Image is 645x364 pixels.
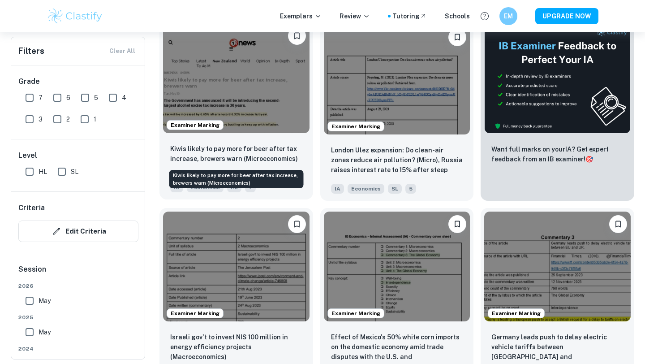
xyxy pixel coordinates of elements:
p: Exemplars [280,11,322,21]
h6: Criteria [18,203,45,213]
p: London Ulez expansion: Do clean-air zones reduce air pollution? (Micro), Russia raises interest r... [331,145,463,176]
img: Economics IA example thumbnail: Kiwis likely to pay more for beer after [163,23,310,133]
a: Examiner MarkingBookmarkKiwis likely to pay more for beer after tax increase, brewers warn (Micro... [159,21,313,201]
span: 2024 [18,345,138,353]
img: Economics IA example thumbnail: Israeli gov't to invest NIS 100 million [163,212,310,321]
a: ThumbnailWant full marks on yourIA? Get expert feedback from an IB examiner! [481,21,634,201]
span: 3 [39,114,43,124]
img: Clastify logo [47,7,103,25]
button: Bookmark [448,28,466,46]
p: Effect of Mexico's 50% white corn imports on the domestic economy amid trade disputes with the U.... [331,332,463,363]
h6: Grade [18,76,138,87]
button: EM [499,7,517,25]
span: 4 [122,93,126,103]
span: HL [39,167,47,177]
span: 6 [66,93,70,103]
h6: Filters [18,45,44,57]
span: May [39,327,51,337]
span: Examiner Marking [328,122,384,130]
span: 1 [94,114,96,124]
button: Bookmark [288,215,306,233]
button: Help and Feedback [477,9,492,24]
span: 7 [39,93,43,103]
span: Examiner Marking [167,121,223,129]
p: Israeli gov't to invest NIS 100 million in energy efficiency projects (Macroeconomics) [170,332,302,362]
a: Schools [445,11,470,21]
span: 5 [405,184,416,194]
span: SL [71,167,78,177]
img: Economics IA example thumbnail: London Ulez expansion: Do clean-air zone [324,25,470,134]
span: 5 [94,93,98,103]
span: SL [388,184,402,194]
h6: Level [18,150,138,161]
span: 2025 [18,313,138,321]
span: IA [331,184,344,194]
button: Edit Criteria [18,221,138,242]
button: Bookmark [288,27,306,45]
p: Germany leads push to delay electric vehicle tariffs between EU and UK (Global economy) [491,332,623,363]
span: Examiner Marking [167,309,223,317]
button: Bookmark [609,215,627,233]
p: Kiwis likely to pay more for beer after tax increase, brewers warn (Microeconomics) [170,144,302,164]
a: Examiner MarkingBookmarkLondon Ulez expansion: Do clean-air zones reduce air pollution? (Micro), ... [320,21,474,201]
h6: Session [18,264,138,282]
a: Tutoring [392,11,427,21]
img: Economics IA example thumbnail: Effect of Mexico's 50% white corn import [324,212,470,321]
span: 2026 [18,282,138,290]
div: Kiwis likely to pay more for beer after tax increase, brewers warn (Microeconomics) [169,170,304,188]
span: Examiner Marking [328,309,384,317]
span: Examiner Marking [488,309,544,317]
p: Review [340,11,370,21]
span: 🎯 [585,156,593,163]
span: Economics [348,184,384,194]
button: UPGRADE NOW [535,8,598,24]
h6: EM [503,11,514,21]
span: 2 [66,114,70,124]
p: Want full marks on your IA ? Get expert feedback from an IB examiner! [491,144,623,164]
img: Economics IA example thumbnail: Germany leads push to delay electric veh [484,212,631,321]
button: Bookmark [448,215,466,233]
span: May [39,296,51,306]
img: Thumbnail [484,25,631,134]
